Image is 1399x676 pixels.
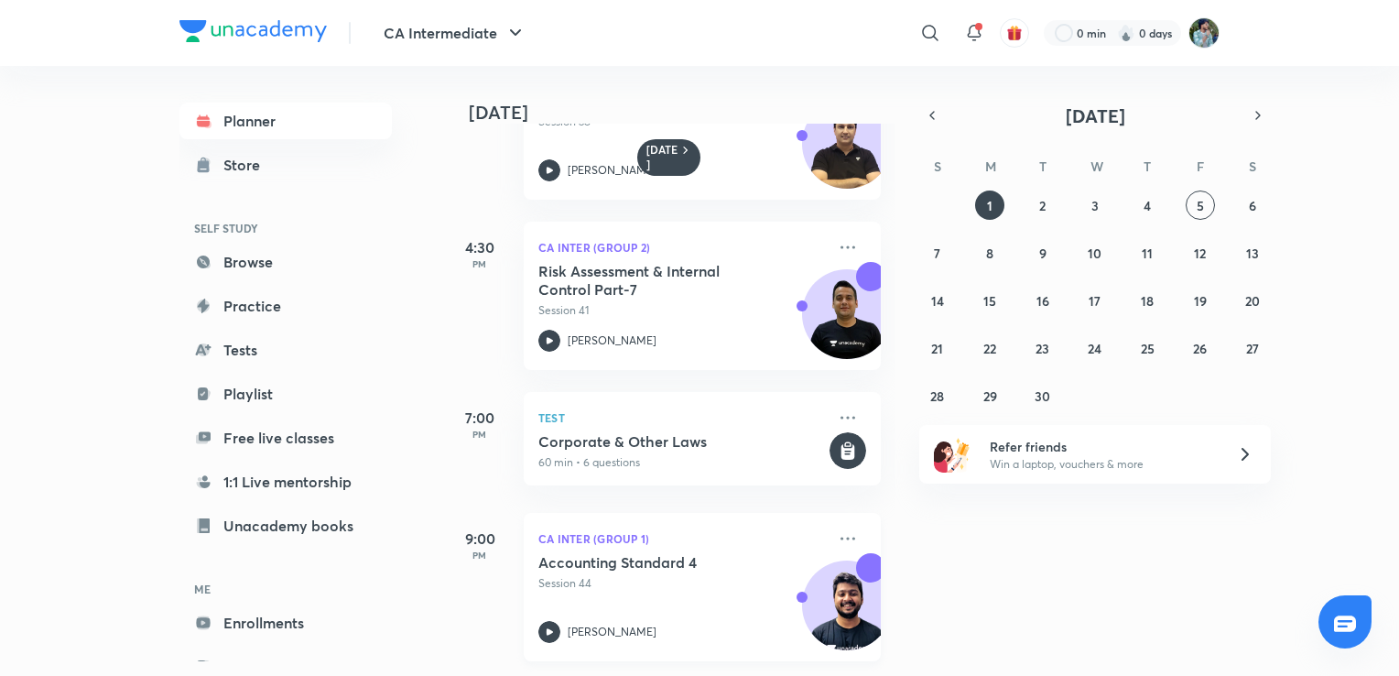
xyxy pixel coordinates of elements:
img: streak [1117,24,1135,42]
abbr: September 24, 2025 [1088,340,1101,357]
abbr: September 3, 2025 [1091,197,1099,214]
button: September 1, 2025 [975,191,1004,220]
abbr: September 22, 2025 [983,340,996,357]
a: Enrollments [179,605,392,641]
a: Practice [179,288,392,324]
a: Free live classes [179,420,392,456]
abbr: September 9, 2025 [1039,245,1047,262]
abbr: September 17, 2025 [1089,292,1101,310]
a: Store [179,147,392,183]
p: [PERSON_NAME] [568,162,656,179]
abbr: Sunday [934,158,941,175]
h6: ME [179,573,392,605]
abbr: September 21, 2025 [931,340,943,357]
button: September 17, 2025 [1080,286,1110,315]
abbr: September 12, 2025 [1194,245,1206,262]
button: September 19, 2025 [1186,286,1215,315]
button: September 24, 2025 [1080,333,1110,363]
a: Browse [179,244,392,280]
abbr: September 18, 2025 [1141,292,1154,310]
button: September 12, 2025 [1186,238,1215,267]
img: Avatar [803,109,891,197]
img: avatar [1006,25,1023,41]
a: Planner [179,103,392,139]
button: avatar [1000,18,1029,48]
p: Win a laptop, vouchers & more [990,456,1215,473]
abbr: September 29, 2025 [983,387,997,405]
p: [PERSON_NAME] [568,333,656,349]
p: PM [443,258,516,269]
button: September 27, 2025 [1238,333,1267,363]
button: September 25, 2025 [1133,333,1162,363]
div: Store [223,154,271,176]
button: September 15, 2025 [975,286,1004,315]
button: [DATE] [945,103,1245,128]
abbr: September 14, 2025 [931,292,944,310]
button: September 29, 2025 [975,381,1004,410]
h6: SELF STUDY [179,213,392,244]
a: 1:1 Live mentorship [179,463,392,500]
abbr: September 25, 2025 [1141,340,1155,357]
p: PM [443,550,516,561]
img: Avatar [803,571,891,659]
button: September 8, 2025 [975,238,1004,267]
button: September 28, 2025 [923,381,952,410]
p: CA Inter (Group 1) [538,528,826,550]
button: September 4, 2025 [1133,191,1162,220]
h5: Accounting Standard 4 [538,553,766,572]
button: September 26, 2025 [1186,333,1215,363]
p: PM [443,429,516,440]
abbr: September 2, 2025 [1039,197,1046,214]
a: Playlist [179,376,392,412]
p: [PERSON_NAME] [568,624,656,640]
abbr: September 19, 2025 [1194,292,1207,310]
a: Unacademy books [179,507,392,544]
p: CA Inter (Group 2) [538,236,826,258]
abbr: September 28, 2025 [930,387,944,405]
abbr: Monday [985,158,996,175]
abbr: Saturday [1249,158,1256,175]
button: September 10, 2025 [1080,238,1110,267]
p: 60 min • 6 questions [538,454,826,471]
p: Session 41 [538,302,826,319]
h4: [DATE] [469,102,899,124]
abbr: Thursday [1144,158,1151,175]
abbr: September 6, 2025 [1249,197,1256,214]
img: Santosh Kumar Thakur [1188,17,1220,49]
button: September 9, 2025 [1028,238,1057,267]
abbr: September 30, 2025 [1035,387,1050,405]
button: September 3, 2025 [1080,191,1110,220]
abbr: September 7, 2025 [934,245,940,262]
img: Company Logo [179,20,327,42]
button: September 7, 2025 [923,238,952,267]
button: September 16, 2025 [1028,286,1057,315]
p: Test [538,407,826,429]
abbr: September 10, 2025 [1088,245,1101,262]
h5: Risk Assessment & Internal Control Part-7 [538,262,766,299]
button: September 2, 2025 [1028,191,1057,220]
button: September 13, 2025 [1238,238,1267,267]
abbr: September 20, 2025 [1245,292,1260,310]
abbr: September 1, 2025 [987,197,992,214]
abbr: Friday [1197,158,1204,175]
abbr: September 26, 2025 [1193,340,1207,357]
h5: Corporate & Other Laws [538,432,826,451]
abbr: September 8, 2025 [986,245,993,262]
a: Company Logo [179,20,327,47]
button: September 22, 2025 [975,333,1004,363]
button: September 14, 2025 [923,286,952,315]
span: [DATE] [1066,104,1125,128]
h5: 4:30 [443,236,516,258]
abbr: Tuesday [1039,158,1047,175]
h5: 7:00 [443,407,516,429]
abbr: September 13, 2025 [1246,245,1259,262]
button: September 23, 2025 [1028,333,1057,363]
abbr: September 27, 2025 [1246,340,1259,357]
abbr: September 11, 2025 [1142,245,1153,262]
abbr: September 4, 2025 [1144,197,1151,214]
abbr: September 5, 2025 [1197,197,1204,214]
abbr: September 23, 2025 [1036,340,1049,357]
h6: [DATE] [646,143,678,172]
button: September 18, 2025 [1133,286,1162,315]
h6: Refer friends [990,437,1215,456]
